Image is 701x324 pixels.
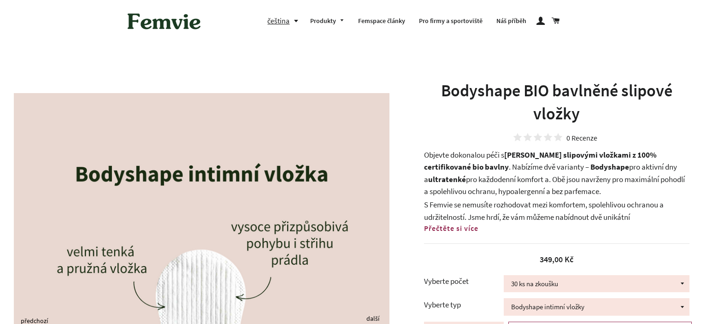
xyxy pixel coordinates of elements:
[351,9,412,33] a: Femspace články
[424,79,689,126] h1: Bodyshape BIO bavlněné slipové vložky
[566,135,597,141] div: 0 Recenze
[123,7,206,35] img: Femvie
[424,150,657,172] b: [PERSON_NAME] slipovými vložkami z 100% certifikované bio bavlny
[424,224,478,233] span: Přečtěte si více
[424,275,504,288] label: Vyberte počet
[267,15,303,27] button: čeština
[428,174,433,184] strong: u
[21,321,25,323] button: Previous
[540,254,573,265] span: 349,00 Kč
[366,318,371,321] button: Next
[424,162,685,196] span: pro aktivní dny a pro každodenní komfort a. Obě jsou navrženy pro maximální pohodlí a spolehlivou...
[303,9,351,33] a: Produkty
[590,162,629,172] b: Bodyshape
[433,174,466,184] b: ltratenké
[424,150,504,160] span: Objevte dokonalou péči s
[489,9,533,33] a: Náš příběh
[509,162,589,172] span: . Nabízíme dvě varianty –
[424,200,680,247] span: S Femvie se nemusíte rozhodovat mezi komfortem, spolehlivou ochranou a udržitelností. Jsme hrdí, ...
[424,299,504,311] label: Vyberte typ
[412,9,489,33] a: Pro firmy a sportoviště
